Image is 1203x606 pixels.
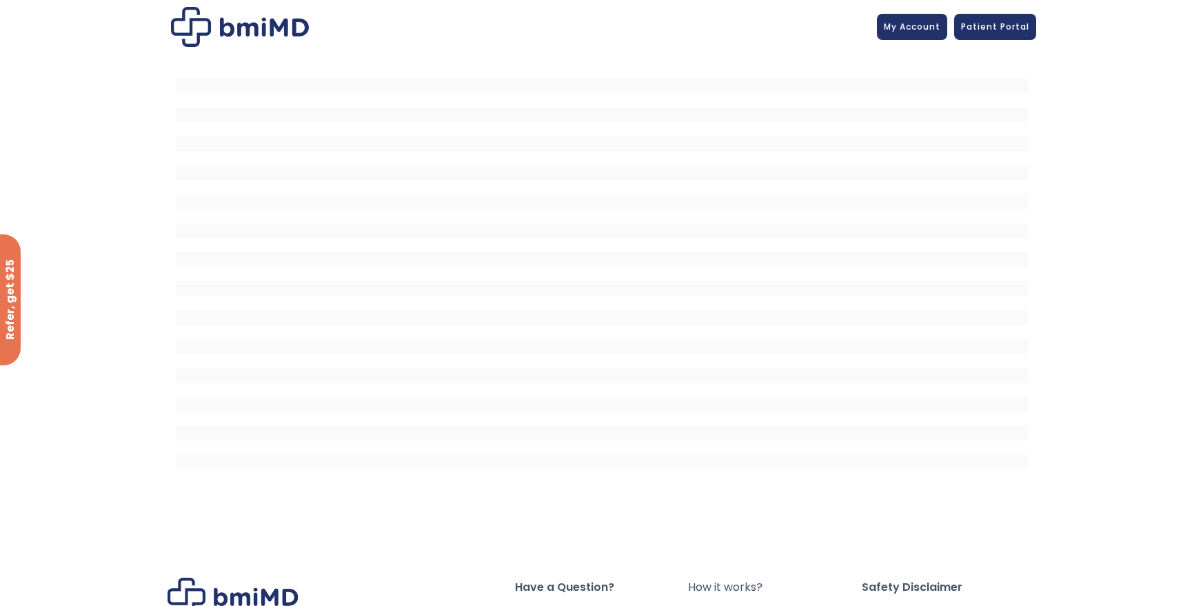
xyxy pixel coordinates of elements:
[688,578,862,597] a: How it works?
[862,578,1035,597] span: Safety Disclaimer
[877,14,947,40] a: My Account
[176,64,1028,478] iframe: MDI Patient Messaging Portal
[954,14,1036,40] a: Patient Portal
[515,578,689,597] span: Have a Question?
[884,21,940,32] span: My Account
[171,7,309,47] img: Patient Messaging Portal
[961,21,1029,32] span: Patient Portal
